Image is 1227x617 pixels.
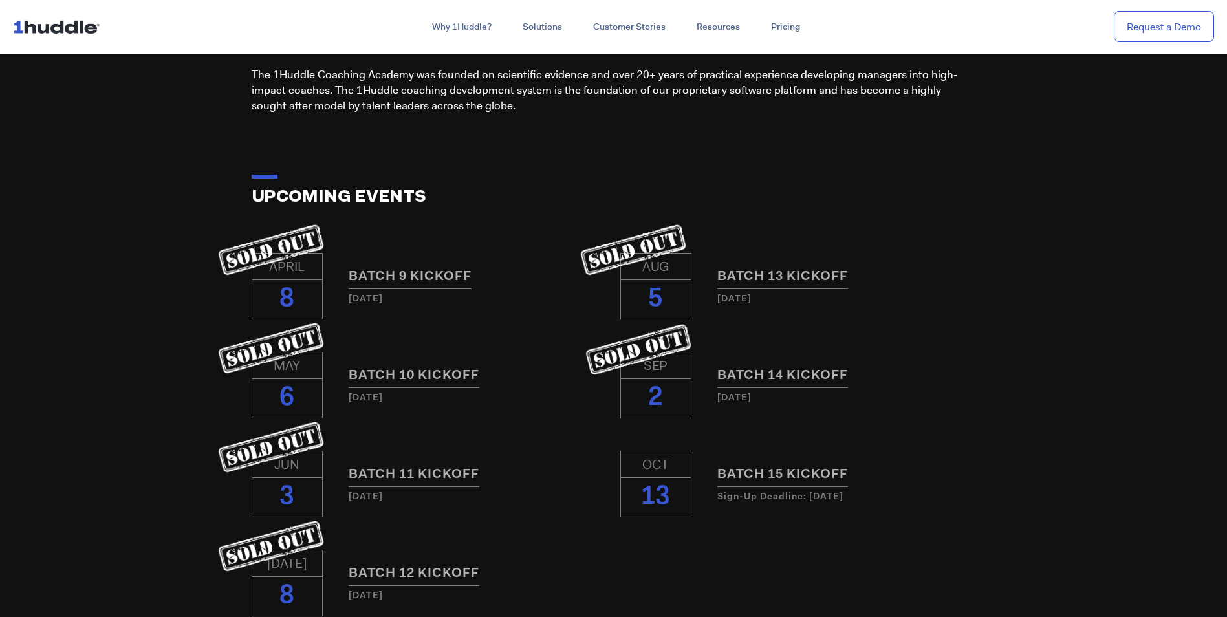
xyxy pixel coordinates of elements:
[216,421,326,473] img: sold-out
[349,365,479,386] h2: Batch 10 Kickoff
[252,385,322,411] h2: 6
[507,16,578,39] a: Solutions
[252,21,976,114] p: The best organizations do everything possible to ensure the skills and talents for each person on...
[621,287,691,312] h2: 5
[621,484,691,510] h2: 13
[349,266,472,287] h2: BATCH 9 Kickoff
[349,292,607,307] h2: [DATE]
[1114,11,1214,43] a: Request a Demo
[349,464,479,485] h2: Batch 11 Kickoff
[583,323,693,375] img: sold-out
[349,589,607,603] h2: [DATE]
[252,188,976,208] h2: Upcoming events
[717,464,848,485] h2: Batch 15 Kickoff
[252,287,322,312] h2: 8
[216,322,326,374] img: sold-out
[755,16,816,39] a: Pricing
[349,490,607,504] h2: [DATE]
[349,563,479,584] h2: BATCH 12 KICKOFF
[252,484,322,510] h2: 3
[717,490,976,504] h2: Sign-Up Deadline: [DATE]
[417,16,507,39] a: Why 1Huddle?
[216,520,326,572] img: sold-out
[717,292,976,307] h2: [DATE]
[717,365,848,386] h2: BATCH 14 KICKOFF
[717,266,848,287] h2: BATCH 13 KICKOFF
[13,14,105,39] img: ...
[578,16,681,39] a: Customer Stories
[621,458,691,471] h2: OCT
[578,224,688,276] img: sold-out
[349,391,607,406] h2: [DATE]
[681,16,755,39] a: Resources
[252,583,322,609] h2: 8
[621,385,691,411] h2: 2
[216,224,326,276] img: sold-out
[717,391,976,406] h2: [DATE]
